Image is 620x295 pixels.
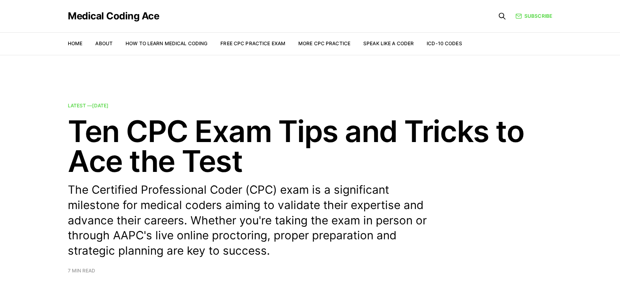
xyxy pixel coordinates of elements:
[427,40,462,46] a: ICD-10 Codes
[68,182,439,259] p: The Certified Professional Coder (CPC) exam is a significant milestone for medical coders aiming ...
[126,40,207,46] a: How to Learn Medical Coding
[68,268,95,273] span: 7 min read
[298,40,350,46] a: More CPC Practice
[68,116,552,176] h2: Ten CPC Exam Tips and Tricks to Ace the Test
[68,103,552,273] a: Latest —[DATE] Ten CPC Exam Tips and Tricks to Ace the Test The Certified Professional Coder (CPC...
[95,40,113,46] a: About
[68,40,82,46] a: Home
[92,103,109,109] time: [DATE]
[220,40,285,46] a: Free CPC Practice Exam
[363,40,414,46] a: Speak Like a Coder
[68,11,159,21] a: Medical Coding Ace
[515,12,552,20] a: Subscribe
[68,103,109,109] span: Latest —
[488,255,620,295] iframe: portal-trigger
